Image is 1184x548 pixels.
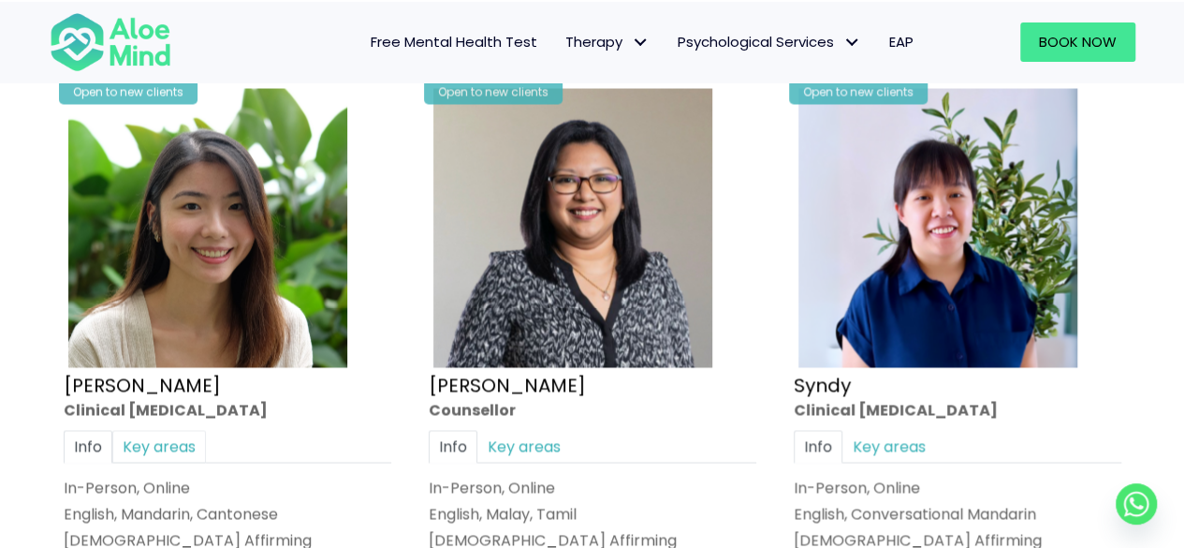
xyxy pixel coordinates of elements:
[429,503,756,525] p: English, Malay, Tamil
[64,430,112,463] a: Info
[68,88,347,367] img: Peggy Clin Psych
[1039,32,1117,52] span: Book Now
[839,28,866,55] span: Psychological Services: submenu
[429,477,756,498] div: In-Person, Online
[50,11,171,73] img: Aloe mind Logo
[477,430,571,463] a: Key areas
[357,22,551,62] a: Free Mental Health Test
[794,477,1121,498] div: In-Person, Online
[371,32,537,52] span: Free Mental Health Test
[59,79,197,104] div: Open to new clients
[794,503,1121,525] p: English, Conversational Mandarin
[664,22,875,62] a: Psychological ServicesPsychological Services: submenu
[64,477,391,498] div: In-Person, Online
[551,22,664,62] a: TherapyTherapy: submenu
[794,399,1121,421] div: Clinical [MEDICAL_DATA]
[112,430,206,463] a: Key areas
[565,32,650,52] span: Therapy
[1020,22,1135,62] a: Book Now
[64,503,391,525] p: English, Mandarin, Cantonese
[794,430,842,463] a: Info
[798,88,1077,367] img: Syndy
[627,28,654,55] span: Therapy: submenu
[889,32,914,52] span: EAP
[789,79,928,104] div: Open to new clients
[64,372,221,398] a: [PERSON_NAME]
[678,32,861,52] span: Psychological Services
[424,79,563,104] div: Open to new clients
[1116,483,1157,525] a: Whatsapp
[429,430,477,463] a: Info
[794,372,851,398] a: Syndy
[429,372,586,398] a: [PERSON_NAME]
[875,22,928,62] a: EAP
[196,22,928,62] nav: Menu
[429,399,756,421] div: Counsellor
[64,399,391,421] div: Clinical [MEDICAL_DATA]
[433,88,712,367] img: Sabrina
[842,430,936,463] a: Key areas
